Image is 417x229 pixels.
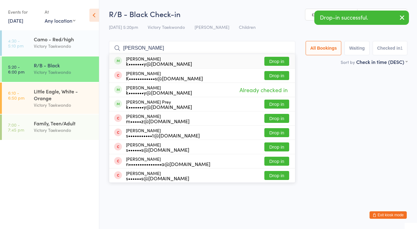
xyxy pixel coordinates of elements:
div: Check in time (DESC) [356,58,407,65]
button: Drop in [264,171,289,180]
div: k•••••••y@[DOMAIN_NAME] [126,90,192,95]
input: Search [109,41,295,55]
div: [PERSON_NAME] [126,156,210,166]
div: 1 [400,46,403,51]
div: k•••••••y@[DOMAIN_NAME] [126,61,192,66]
div: k•••••••y@[DOMAIN_NAME] [126,104,192,109]
div: s•••••••••••1@[DOMAIN_NAME] [126,133,200,138]
button: Drop in [264,142,289,151]
div: [PERSON_NAME] [126,85,192,95]
button: Drop in [264,114,289,123]
div: n•••••••••••••••a@[DOMAIN_NAME] [126,161,210,166]
div: K••••••••••••s@[DOMAIN_NAME] [126,76,203,81]
label: Sort by [341,59,355,65]
a: 4:30 -5:10 pmCamo - Red/highVictory Taekwondo [2,30,99,56]
span: Children [239,24,256,30]
div: s••••••s@[DOMAIN_NAME] [126,147,189,152]
div: Drop-in successful. [314,11,409,25]
div: Victory Taekwondo [34,101,94,109]
div: Victory Taekwondo [34,69,94,76]
div: Little Eagle, White - Orange [34,88,94,101]
div: m•••••z@[DOMAIN_NAME] [126,119,190,123]
button: Exit kiosk mode [370,211,407,219]
div: [PERSON_NAME] [126,142,189,152]
a: 5:20 -6:00 pmR/B - BlackVictory Taekwondo [2,56,99,82]
time: 4:30 - 5:10 pm [8,38,24,48]
button: Drop in [264,71,289,80]
div: Victory Taekwondo [34,127,94,134]
span: Victory Taekwondo [148,24,185,30]
time: 6:10 - 6:50 pm [8,90,25,100]
div: [PERSON_NAME] [126,71,203,81]
button: Drop in [264,128,289,137]
div: [PERSON_NAME] [126,128,200,138]
div: [PERSON_NAME] [126,171,189,181]
div: Victory Taekwondo [34,43,94,50]
span: [DATE] 5:20pm [109,24,138,30]
div: [PERSON_NAME] Prey [126,99,192,109]
div: At [45,7,75,17]
button: Waiting [344,41,369,55]
div: R/B - Black [34,62,94,69]
button: Drop in [264,157,289,166]
div: s••••••s@[DOMAIN_NAME] [126,176,189,181]
time: 5:20 - 6:00 pm [8,64,25,74]
a: 6:10 -6:50 pmLittle Eagle, White - OrangeVictory Taekwondo [2,83,99,114]
button: Drop in [264,57,289,66]
div: Any location [45,17,75,24]
a: 7:00 -7:45 pmFamily, Teen/AdultVictory Taekwondo [2,115,99,140]
div: [PERSON_NAME] [126,114,190,123]
h2: R/B - Black Check-in [109,9,407,19]
div: [PERSON_NAME] [126,56,192,66]
button: All Bookings [306,41,342,55]
span: [PERSON_NAME] [195,24,229,30]
a: [DATE] [8,17,23,24]
div: Events for [8,7,38,17]
div: Camo - Red/high [34,36,94,43]
button: Drop in [264,100,289,109]
span: Already checked in [238,84,289,95]
time: 7:00 - 7:45 pm [8,122,24,132]
button: Checked in1 [373,41,408,55]
div: Family, Teen/Adult [34,120,94,127]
